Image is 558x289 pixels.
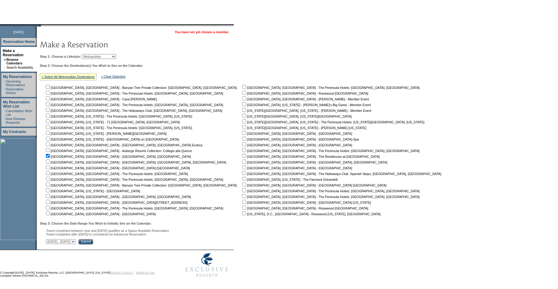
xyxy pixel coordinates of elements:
nobr: [GEOGRAPHIC_DATA], [GEOGRAPHIC_DATA] - The Peninsula Hotels: [GEOGRAPHIC_DATA], [GEOGRAPHIC_DATA] [241,189,420,193]
nobr: [GEOGRAPHIC_DATA], [GEOGRAPHIC_DATA] - Banyan Tree Private Collection: [GEOGRAPHIC_DATA], [GEOGRA... [45,86,237,89]
nobr: [US_STATE][GEOGRAPHIC_DATA], [US_STATE] - [PERSON_NAME] - Member Event [241,109,371,112]
td: · [4,80,5,87]
nobr: [GEOGRAPHIC_DATA], [GEOGRAPHIC_DATA] - [GEOGRAPHIC_DATA] [GEOGRAPHIC_DATA] [45,166,190,170]
a: Browse Calendars [6,58,22,65]
a: Cancellation Wish List [6,109,32,116]
nobr: [GEOGRAPHIC_DATA], [GEOGRAPHIC_DATA] - [GEOGRAPHIC_DATA] [241,132,352,135]
input: Submit [78,239,93,245]
nobr: [GEOGRAPHIC_DATA], [GEOGRAPHIC_DATA] - The Peninsula Hotels: [GEOGRAPHIC_DATA], [GEOGRAPHIC_DATA] [45,103,223,107]
nobr: [GEOGRAPHIC_DATA], [US_STATE] - 71 [GEOGRAPHIC_DATA], [GEOGRAPHIC_DATA] [45,120,180,124]
nobr: [GEOGRAPHIC_DATA], [GEOGRAPHIC_DATA] - [GEOGRAPHIC_DATA], [GEOGRAPHIC_DATA] Exotica [45,143,202,147]
a: PRIVACY POLICY [111,271,133,274]
a: Reservation Home [3,40,35,44]
nobr: [GEOGRAPHIC_DATA], [GEOGRAPHIC_DATA] - [GEOGRAPHIC_DATA] [45,212,156,216]
nobr: [GEOGRAPHIC_DATA], [GEOGRAPHIC_DATA] - [GEOGRAPHIC_DATA], [GEOGRAPHIC_DATA] [45,195,191,199]
b: Step 2: Choose the Destination(s) You Wish to See on the Calendar: [40,64,143,67]
nobr: [US_STATE][GEOGRAPHIC_DATA], [US_STATE] - [PERSON_NAME] [US_STATE] [241,126,366,130]
span: You have not yet chosen a member. [175,30,229,34]
nobr: [GEOGRAPHIC_DATA], [GEOGRAPHIC_DATA] - Rosewood [GEOGRAPHIC_DATA] [241,92,368,95]
a: TERMS OF USE [136,271,155,274]
nobr: [GEOGRAPHIC_DATA], [GEOGRAPHIC_DATA] - [PERSON_NAME] - Member Event [241,97,369,101]
a: Upcoming Reservations [6,80,25,87]
nobr: [GEOGRAPHIC_DATA], [US_STATE] - [GEOGRAPHIC_DATA] on [GEOGRAPHIC_DATA] [45,138,179,141]
nobr: [GEOGRAPHIC_DATA], [GEOGRAPHIC_DATA] - Auberge Resorts Collection: Collegio alla Querce [45,149,192,153]
nobr: Travel completed after [DATE] is considered an Advanced Reservation. [46,232,147,236]
nobr: [GEOGRAPHIC_DATA], [GEOGRAPHIC_DATA] - [GEOGRAPHIC_DATA][STREET_ADDRESS] [45,201,188,204]
nobr: [GEOGRAPHIC_DATA], [GEOGRAPHIC_DATA] - The Peninsula Hotels: [GEOGRAPHIC_DATA], [GEOGRAPHIC_DATA] [241,149,420,153]
nobr: [GEOGRAPHIC_DATA], [GEOGRAPHIC_DATA] - The Peninsula Hotels: [GEOGRAPHIC_DATA], [GEOGRAPHIC_DATA] [45,178,223,181]
nobr: [GEOGRAPHIC_DATA], [GEOGRAPHIC_DATA] - [GEOGRAPHIC_DATA], [GEOGRAPHIC_DATA] [45,155,191,158]
nobr: [GEOGRAPHIC_DATA], [US_STATE] - The Peninsula Hotels: [GEOGRAPHIC_DATA], [US_STATE] [45,115,192,118]
td: · [4,109,5,116]
nobr: [GEOGRAPHIC_DATA], [GEOGRAPHIC_DATA] - Casa [PERSON_NAME] [45,97,157,101]
b: » [4,58,6,61]
nobr: [GEOGRAPHIC_DATA], [GEOGRAPHIC_DATA] - The Peninsula Hotels: [GEOGRAPHIC_DATA], [GEOGRAPHIC_DATA] [241,195,420,199]
nobr: [GEOGRAPHIC_DATA], [US_STATE] - [GEOGRAPHIC_DATA] [45,189,140,193]
b: Step 3: Choose the Date Range You Wish to Initially See on the Calendar: [40,222,151,225]
nobr: [GEOGRAPHIC_DATA], [US_STATE] - The Fairmont Ghirardelli [241,178,338,181]
nobr: [US_STATE][GEOGRAPHIC_DATA], [US_STATE][GEOGRAPHIC_DATA] [241,115,352,118]
img: promoShadowLeftCorner.gif [39,24,41,27]
nobr: [GEOGRAPHIC_DATA], [GEOGRAPHIC_DATA] - [GEOGRAPHIC_DATA]-Spa [241,138,359,141]
span: Travel completed between now and [DATE] qualifies as a Space Available Reservation. [46,229,170,232]
nobr: [GEOGRAPHIC_DATA], [GEOGRAPHIC_DATA] - The Hideaways Club: [GEOGRAPHIC_DATA], [GEOGRAPHIC_DATA] [45,109,222,112]
nobr: [GEOGRAPHIC_DATA], [GEOGRAPHIC_DATA] - [GEOGRAPHIC_DATA] [US_STATE] [241,201,371,204]
nobr: [GEOGRAPHIC_DATA], [GEOGRAPHIC_DATA] - The Peninsula Hotels: [GEOGRAPHIC_DATA], [GEOGRAPHIC_DATA] [45,92,223,95]
span: [DATE] [13,30,24,34]
td: · [4,117,5,124]
td: · [4,66,6,69]
nobr: [GEOGRAPHIC_DATA], [US_STATE] - The Peninsula Hotels: [GEOGRAPHIC_DATA], [US_STATE] [45,126,192,130]
nobr: [GEOGRAPHIC_DATA], [GEOGRAPHIC_DATA] - [GEOGRAPHIC_DATA] [241,143,352,147]
nobr: [US_STATE], D.C., [GEOGRAPHIC_DATA] - Rosewood [US_STATE], [GEOGRAPHIC_DATA] [241,212,381,216]
a: » Clear Selection [101,75,125,78]
nobr: [GEOGRAPHIC_DATA], [GEOGRAPHIC_DATA] - Banyan Tree Private Collection: [GEOGRAPHIC_DATA], [GEOGRA... [45,183,237,187]
a: Search Availability [6,66,33,69]
nobr: [GEOGRAPHIC_DATA], [GEOGRAPHIC_DATA] - The Hideaways Club: Spanish Steps, [GEOGRAPHIC_DATA], [GEO... [241,172,441,176]
nobr: [GEOGRAPHIC_DATA], [GEOGRAPHIC_DATA] - Rosewood [GEOGRAPHIC_DATA] [241,206,368,210]
nobr: [US_STATE][GEOGRAPHIC_DATA], [US_STATE] - The Peninsula Hotels: [US_STATE][GEOGRAPHIC_DATA], [US_... [241,120,424,124]
a: My Contracts [3,130,26,134]
b: Step 1: Choose a Lifestyle: [40,55,81,58]
nobr: [GEOGRAPHIC_DATA], [GEOGRAPHIC_DATA] - [GEOGRAPHIC_DATA], [GEOGRAPHIC_DATA] [241,161,387,164]
nobr: [GEOGRAPHIC_DATA], [GEOGRAPHIC_DATA] - The Peninsula Hotels: [GEOGRAPHIC_DATA], [GEOGRAPHIC_DATA] [45,206,223,210]
nobr: [GEOGRAPHIC_DATA], [GEOGRAPHIC_DATA] - [GEOGRAPHIC_DATA] [241,166,352,170]
nobr: [GEOGRAPHIC_DATA], [GEOGRAPHIC_DATA] - [GEOGRAPHIC_DATA] [GEOGRAPHIC_DATA] [241,183,386,187]
nobr: [GEOGRAPHIC_DATA], [US_STATE] - [PERSON_NAME]'s Big Game - Member Event [241,103,371,107]
a: New Release Requests [6,117,25,124]
nobr: [GEOGRAPHIC_DATA], [US_STATE] - [PERSON_NAME][GEOGRAPHIC_DATA] [45,132,166,135]
a: My Reservation Wish List [3,100,30,109]
a: Reservation History [6,87,24,95]
img: pgTtlMakeReservation.gif [40,38,160,50]
nobr: [GEOGRAPHIC_DATA], [GEOGRAPHIC_DATA] - The Residences at [GEOGRAPHIC_DATA] [241,155,380,158]
nobr: [GEOGRAPHIC_DATA], [GEOGRAPHIC_DATA] - The Peninsula Hotels: [GEOGRAPHIC_DATA], [GEOGRAPHIC_DATA] [241,86,420,89]
nobr: [GEOGRAPHIC_DATA], [GEOGRAPHIC_DATA] - [GEOGRAPHIC_DATA]: [GEOGRAPHIC_DATA], [GEOGRAPHIC_DATA] [45,161,226,164]
a: Make a Reservation [3,49,24,57]
a: My Reservations [3,75,32,79]
nobr: [GEOGRAPHIC_DATA], [GEOGRAPHIC_DATA] - The Peninsula Hotels: [GEOGRAPHIC_DATA] [45,172,188,176]
img: Exclusive Resorts [180,250,234,280]
td: · [4,87,5,95]
a: » Select All Metropolitan Destinations [42,75,95,79]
